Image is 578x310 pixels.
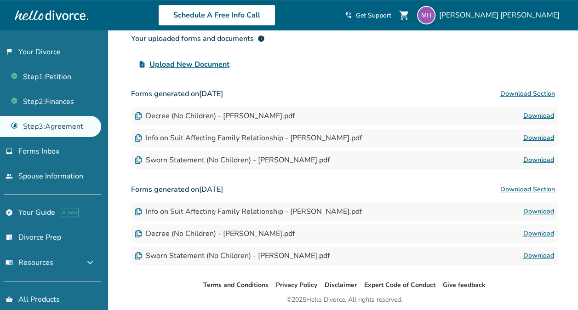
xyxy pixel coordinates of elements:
[364,281,435,289] a: Expert Code of Conduct
[345,11,352,19] span: phone_in_talk
[286,294,402,305] div: © 2025 Hello Divorce. All rights reserved.
[6,296,13,303] span: shopping_basket
[443,280,486,291] li: Give feedback
[6,148,13,155] span: inbox
[356,11,391,20] span: Get Support
[149,59,229,70] span: Upload New Document
[417,6,435,24] img: mherrick32@gmail.com
[135,155,330,165] div: Sworn Statement (No Children) - [PERSON_NAME].pdf
[135,134,142,142] img: Document
[6,258,53,268] span: Resources
[523,206,554,217] a: Download
[6,234,13,241] span: list_alt_check
[61,208,79,217] span: AI beta
[6,209,13,216] span: explore
[532,266,578,310] iframe: Chat Widget
[135,229,295,239] div: Decree (No Children) - [PERSON_NAME].pdf
[523,132,554,144] a: Download
[498,85,558,103] button: Download Section
[85,257,96,268] span: expand_more
[439,10,563,20] span: [PERSON_NAME] [PERSON_NAME]
[523,250,554,261] a: Download
[345,11,391,20] a: phone_in_talkGet Support
[523,228,554,239] a: Download
[135,156,142,164] img: Document
[523,155,554,166] a: Download
[135,251,330,261] div: Sworn Statement (No Children) - [PERSON_NAME].pdf
[131,180,558,199] h3: Forms generated on [DATE]
[325,280,357,291] li: Disclaimer
[158,5,275,26] a: Schedule A Free Info Call
[135,112,142,120] img: Document
[276,281,317,289] a: Privacy Policy
[6,259,13,266] span: menu_book
[131,85,558,103] h3: Forms generated on [DATE]
[523,110,554,121] a: Download
[135,230,142,237] img: Document
[135,111,295,121] div: Decree (No Children) - [PERSON_NAME].pdf
[6,48,13,56] span: flag_2
[6,172,13,180] span: people
[135,208,142,215] img: Document
[135,207,362,217] div: Info on Suit Affecting Family Relationship - [PERSON_NAME].pdf
[135,252,142,259] img: Document
[135,133,362,143] div: Info on Suit Affecting Family Relationship - [PERSON_NAME].pdf
[399,10,410,21] span: shopping_cart
[203,281,269,289] a: Terms and Conditions
[138,61,146,68] span: upload_file
[258,35,265,42] span: info
[498,180,558,199] button: Download Section
[18,146,59,156] span: Forms Inbox
[131,33,265,44] div: Your uploaded forms and documents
